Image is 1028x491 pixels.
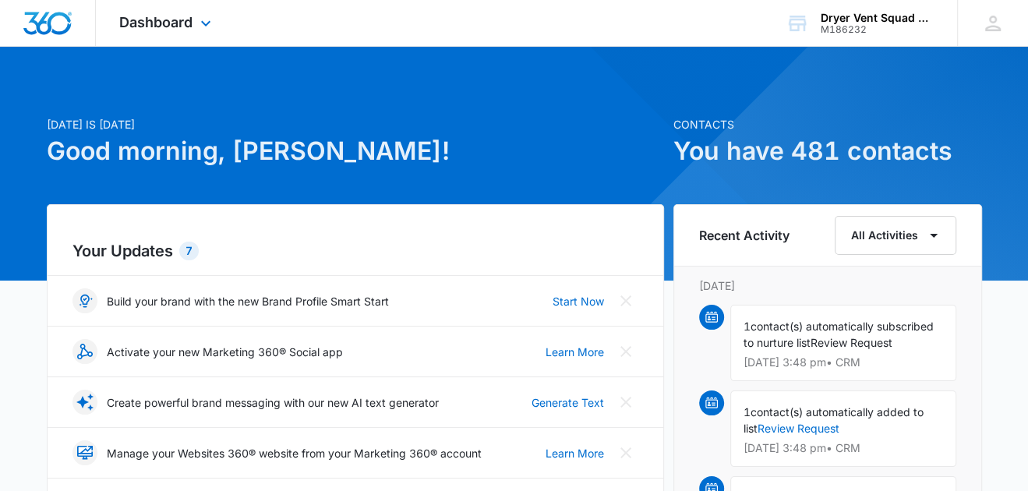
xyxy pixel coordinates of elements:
[613,339,638,364] button: Close
[107,394,439,411] p: Create powerful brand messaging with our new AI text generator
[673,132,982,170] h1: You have 481 contacts
[744,320,934,349] span: contact(s) automatically subscribed to nurture list
[744,405,924,435] span: contact(s) automatically added to list
[811,336,892,349] span: Review Request
[744,443,943,454] p: [DATE] 3:48 pm • CRM
[758,422,839,435] a: Review Request
[546,344,604,360] a: Learn More
[673,116,982,132] p: Contacts
[47,116,664,132] p: [DATE] is [DATE]
[744,405,751,419] span: 1
[546,445,604,461] a: Learn More
[107,445,482,461] p: Manage your Websites 360® website from your Marketing 360® account
[744,320,751,333] span: 1
[835,216,956,255] button: All Activities
[613,440,638,465] button: Close
[119,14,193,30] span: Dashboard
[179,242,199,260] div: 7
[613,390,638,415] button: Close
[699,277,956,294] p: [DATE]
[699,226,790,245] h6: Recent Activity
[553,293,604,309] a: Start Now
[613,288,638,313] button: Close
[744,357,943,368] p: [DATE] 3:48 pm • CRM
[821,12,934,24] div: account name
[47,132,664,170] h1: Good morning, [PERSON_NAME]!
[107,344,343,360] p: Activate your new Marketing 360® Social app
[72,239,638,263] h2: Your Updates
[532,394,604,411] a: Generate Text
[821,24,934,35] div: account id
[107,293,389,309] p: Build your brand with the new Brand Profile Smart Start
